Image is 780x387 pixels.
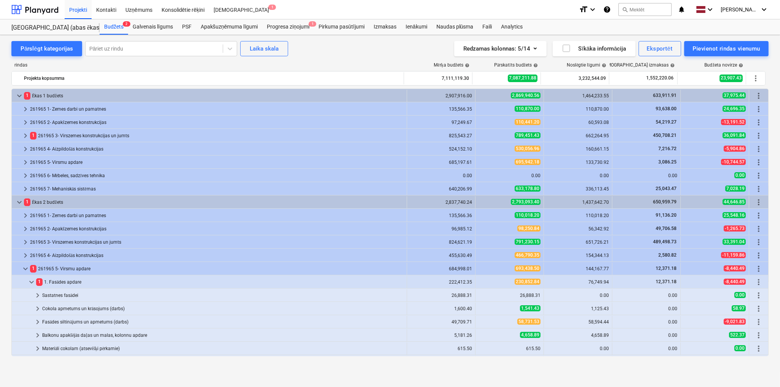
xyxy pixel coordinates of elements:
div: 261965 7- Mehaniskās sistēmas [30,183,404,195]
span: 530,056.96 [515,146,541,152]
span: Vairāk darbību [754,211,763,220]
a: Analytics [496,19,527,35]
div: 1. Fasādes apdare [36,276,404,288]
div: [DEMOGRAPHIC_DATA] izmaksas [600,62,675,68]
div: 261965 4- Aizpildošās konstrukcijas [30,249,404,262]
span: keyboard_arrow_right [21,238,30,247]
span: keyboard_arrow_right [33,291,42,300]
span: -5,904.86 [724,146,746,152]
div: 261965 1- Zemes darbi un pamatnes [30,103,404,115]
div: 7,111,119.30 [407,72,469,84]
span: keyboard_arrow_right [33,317,42,327]
span: help [669,63,675,68]
div: Eksportēt [647,44,673,54]
span: Vairāk darbību [754,238,763,247]
div: 261965 2- Apakšzemes konstrukcijas [30,223,404,235]
div: 1,600.40 [410,306,472,311]
span: keyboard_arrow_right [21,105,30,114]
span: 1 [30,132,36,139]
span: 25,548.16 [723,212,746,218]
div: Apakšuzņēmuma līgumi [196,19,262,35]
div: 0.00 [615,346,677,351]
div: 5,181.26 [410,333,472,338]
span: 23,907.43 [720,75,743,82]
a: Galvenais līgums [128,19,178,35]
span: 12,371.18 [655,279,677,284]
span: Vairāk darbību [754,91,763,100]
span: keyboard_arrow_right [21,224,30,233]
div: Sastatnes fasādei [42,289,404,301]
div: Naudas plūsma [432,19,478,35]
span: 1,541.43 [520,305,541,311]
a: Ienākumi [401,19,432,35]
span: 58.97 [732,305,746,311]
div: 0.00 [547,293,609,298]
div: Balkonu apakšējās daļas un malas, kolonnu apdare [42,329,404,341]
a: PSF [178,19,196,35]
div: 261965 2- Apakšzemes konstrukcijas [30,116,404,128]
div: Materiāli cokolam (atsevišķi pērkamie) [42,343,404,355]
div: Ēkas 2 budžets [24,196,404,208]
div: Redzamas kolonnas : 5/14 [463,44,537,54]
span: 110,870.00 [515,106,541,112]
span: 450,708.21 [652,133,677,138]
div: 144,167.77 [547,266,609,271]
span: 789,451.43 [515,132,541,138]
span: Vairāk darbību [754,144,763,154]
a: Progresa ziņojumi1 [262,19,314,35]
div: 651,726.21 [547,239,609,245]
div: 1,125.43 [547,306,609,311]
div: 261965 3- Virszemes konstrukcijas un jumts [30,236,404,248]
div: 261965 4- Aizpildošās konstrukcijas [30,143,404,155]
div: Cokola apmetums un krāsojums (darbs) [42,303,404,315]
div: 0.00 [547,346,609,351]
div: 524,152.10 [410,146,472,152]
span: -11,159.86 [721,252,746,258]
span: 24,696.35 [723,106,746,112]
a: Pirkuma pasūtījumi [314,19,369,35]
span: Vairāk darbību [754,251,763,260]
span: Vairāk darbību [754,184,763,193]
span: 7,028.19 [725,186,746,192]
div: 0.00 [479,173,541,178]
span: 33,391.04 [723,239,746,245]
span: Vairāk darbību [754,331,763,340]
span: 522.37 [729,332,746,338]
span: Vairāk darbību [754,131,763,140]
button: Pievienot rindas vienumu [684,41,769,56]
div: 615.50 [479,346,541,351]
span: -13,191.52 [721,119,746,125]
span: Vairāk darbību [754,224,763,233]
span: 695,942.18 [515,159,541,165]
span: 98,250.84 [517,225,541,232]
div: 49,709.71 [410,319,472,325]
span: 693,438.50 [515,265,541,271]
div: Laika skala [250,44,279,54]
div: 261965 5- Virsmu apdare [30,263,404,275]
div: 4,658.89 [547,333,609,338]
div: 684,998.01 [410,266,472,271]
div: 160,661.15 [547,146,609,152]
span: 2,869,940.56 [511,92,541,98]
span: Vairāk darbību [754,105,763,114]
div: 1,464,233.55 [547,93,609,98]
div: Budžets [100,19,128,35]
span: 1,552,220.06 [645,75,674,81]
span: -9,021.83 [724,319,746,325]
div: 455,630.49 [410,253,472,258]
span: 0.00 [734,345,746,351]
div: 133,730.92 [547,160,609,165]
button: Pārslēgt kategorijas [11,41,82,56]
div: 0.00 [615,293,677,298]
span: 1 [309,21,316,27]
span: 25,043.47 [655,186,677,191]
div: Fasādes siltinājums un apmetums (darbs) [42,316,404,328]
div: Projekta kopsumma [24,72,401,84]
span: 230,852.84 [515,279,541,285]
div: Mērķa budžets [434,62,469,68]
span: 2 [123,21,130,27]
div: Pievienot rindas vienumu [693,44,760,54]
div: Chat Widget [742,351,780,387]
